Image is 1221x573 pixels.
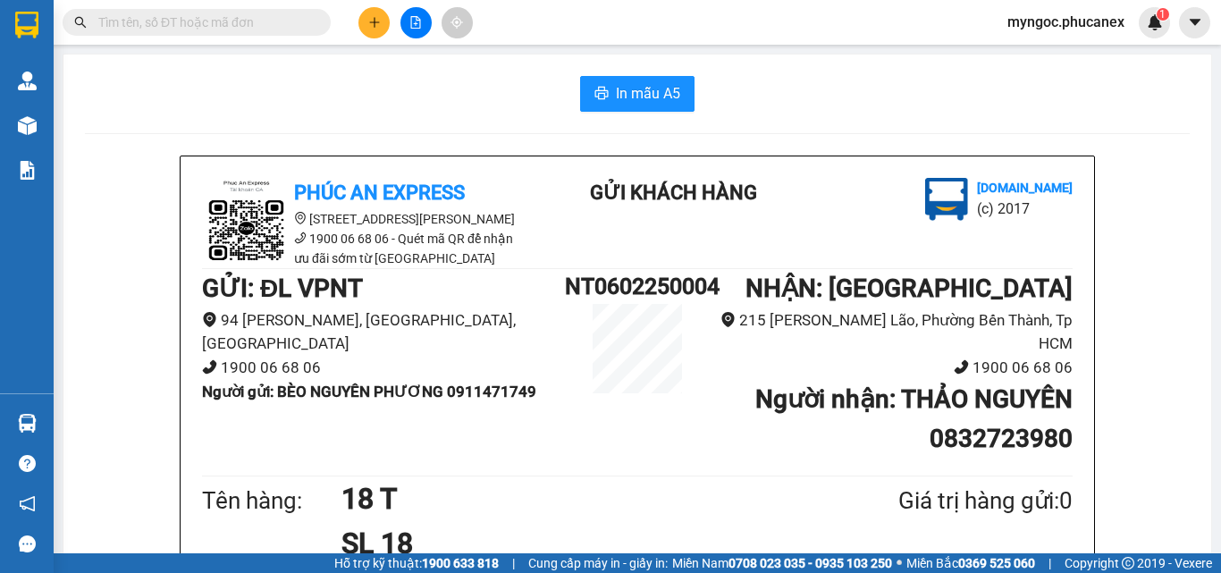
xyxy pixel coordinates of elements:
img: solution-icon [18,161,37,180]
img: warehouse-icon [18,116,37,135]
span: phone [954,359,969,375]
img: warehouse-icon [18,72,37,90]
h1: SL 18 [341,521,812,566]
span: ⚪️ [897,560,902,567]
button: aim [442,7,473,38]
span: Cung cấp máy in - giấy in: [528,553,668,573]
span: Miền Nam [672,553,892,573]
span: environment [720,312,736,327]
button: file-add [400,7,432,38]
b: Người gửi : BÈO NGUYÊN PHƯƠNG 0911471749 [202,383,536,400]
b: NHẬN : [GEOGRAPHIC_DATA] [745,274,1073,303]
span: aim [451,16,463,29]
span: phone [202,359,217,375]
b: Người nhận : THẢO NGUYÊN 0832723980 [755,384,1073,453]
strong: 0369 525 060 [958,556,1035,570]
span: message [19,535,36,552]
strong: 1900 633 818 [422,556,499,570]
span: In mẫu A5 [616,82,680,105]
li: 1900 06 68 06 [202,356,565,380]
strong: 0708 023 035 - 0935 103 250 [728,556,892,570]
sup: 1 [1157,8,1169,21]
b: GỬI : ĐL VPNT [202,274,363,303]
h1: NT0602250004 [565,269,710,304]
span: file-add [409,16,422,29]
span: question-circle [19,455,36,472]
img: logo.jpg [925,178,968,221]
li: (c) 2017 [977,198,1073,220]
li: 94 [PERSON_NAME], [GEOGRAPHIC_DATA], [GEOGRAPHIC_DATA] [202,308,565,356]
button: caret-down [1179,7,1210,38]
b: [DOMAIN_NAME] [977,181,1073,195]
span: myngoc.phucanex [993,11,1139,33]
div: Giá trị hàng gửi: 0 [812,483,1073,519]
span: Miền Bắc [906,553,1035,573]
li: [STREET_ADDRESS][PERSON_NAME] [202,209,524,229]
span: Hỗ trợ kỹ thuật: [334,553,499,573]
li: 1900 06 68 06 - Quét mã QR để nhận ưu đãi sớm từ [GEOGRAPHIC_DATA] [202,229,524,268]
span: | [1048,553,1051,573]
span: search [74,16,87,29]
li: 1900 06 68 06 [710,356,1073,380]
img: logo.jpg [202,178,291,267]
span: printer [594,86,609,103]
span: environment [202,312,217,327]
span: | [512,553,515,573]
span: phone [294,232,307,244]
span: plus [368,16,381,29]
img: warehouse-icon [18,414,37,433]
button: plus [358,7,390,38]
span: 1 [1159,8,1166,21]
img: icon-new-feature [1147,14,1163,30]
div: Tên hàng: [202,483,341,519]
span: caret-down [1187,14,1203,30]
b: Gửi khách hàng [590,181,757,204]
li: 215 [PERSON_NAME] Lão, Phường Bến Thành, Tp HCM [710,308,1073,356]
input: Tìm tên, số ĐT hoặc mã đơn [98,13,309,32]
b: Phúc An Express [294,181,465,204]
span: notification [19,495,36,512]
img: logo-vxr [15,12,38,38]
span: copyright [1122,557,1134,569]
h1: 18 T [341,476,812,521]
span: environment [294,212,307,224]
button: printerIn mẫu A5 [580,76,695,112]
